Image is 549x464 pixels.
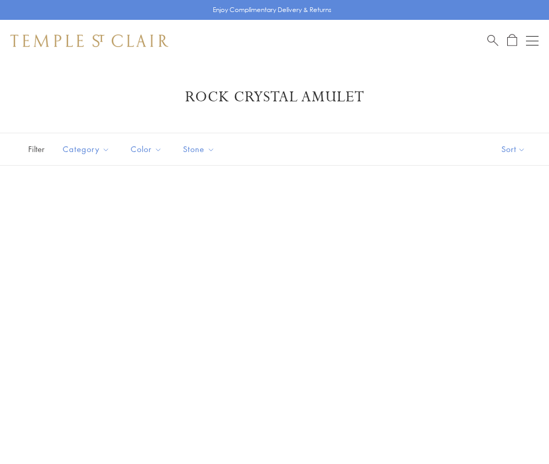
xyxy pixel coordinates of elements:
[58,143,118,156] span: Category
[123,137,170,161] button: Color
[526,34,539,47] button: Open navigation
[26,88,523,107] h1: Rock Crystal Amulet
[55,137,118,161] button: Category
[175,137,223,161] button: Stone
[507,34,517,47] a: Open Shopping Bag
[125,143,170,156] span: Color
[178,143,223,156] span: Stone
[478,133,549,165] button: Show sort by
[10,34,168,47] img: Temple St. Clair
[487,34,498,47] a: Search
[213,5,331,15] p: Enjoy Complimentary Delivery & Returns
